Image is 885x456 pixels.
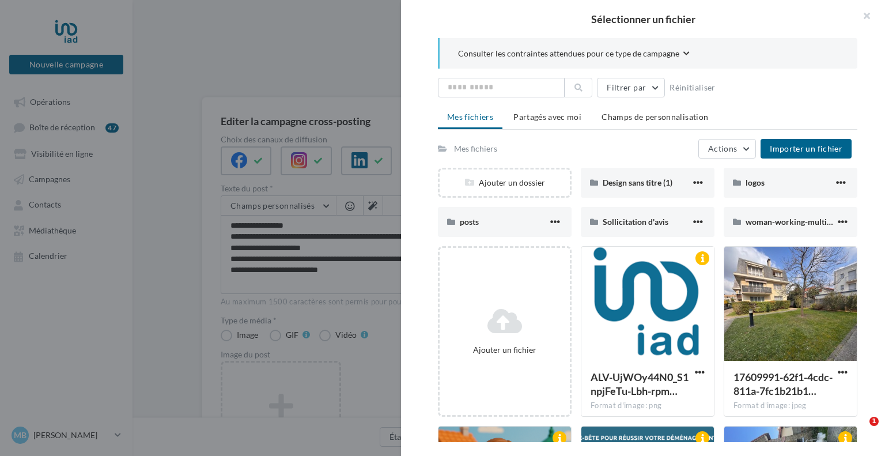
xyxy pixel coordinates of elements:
button: Filtrer par [597,78,665,97]
span: Importer un fichier [770,144,842,153]
button: Importer un fichier [761,139,852,159]
span: woman-working-multitask-activities [746,217,877,227]
span: 1 [869,417,879,426]
span: Sollicitation d'avis [603,217,668,227]
h2: Sélectionner un fichier [419,14,867,24]
div: Mes fichiers [454,143,497,154]
span: 17609991-62f1-4cdc-811a-7fc1b21b1ea1 [733,371,833,397]
span: Partagés avec moi [513,112,581,122]
button: Réinitialiser [665,81,720,95]
div: Format d'image: png [591,401,705,411]
span: Actions [708,144,737,153]
iframe: Intercom live chat [846,417,873,444]
span: posts [460,217,479,227]
span: Mes fichiers [447,112,493,122]
button: Actions [698,139,756,159]
div: Ajouter un dossier [440,177,570,189]
div: Ajouter un fichier [444,344,565,356]
span: Consulter les contraintes attendues pour ce type de campagne [458,48,679,59]
span: logos [746,178,765,187]
div: Format d'image: jpeg [733,401,848,411]
span: Design sans titre (1) [603,178,672,187]
button: Consulter les contraintes attendues pour ce type de campagne [458,47,690,62]
span: Champs de personnalisation [602,112,708,122]
span: ALV-UjWOy44N0_S1npjFeTu-Lbh-rpm8Ras_o2IOT1MvecKQelHoiwIb [591,371,689,397]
